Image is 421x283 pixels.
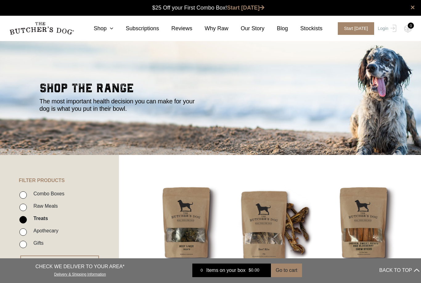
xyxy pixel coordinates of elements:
[30,214,48,223] label: Treats
[113,24,159,33] a: Subscriptions
[332,22,376,35] a: Start [DATE]
[271,264,302,277] button: Go to cart
[338,22,374,35] span: Start [DATE]
[325,186,403,265] img: Chicken Sweet Potato and Blueberry Chew Sticks
[30,227,58,235] label: Apothecary
[248,268,259,273] bdi: 0.00
[30,189,64,198] label: Combo Boxes
[206,267,245,274] span: Items on your box
[288,24,322,33] a: Stockists
[248,268,251,273] span: $
[236,186,315,265] img: Beef Spare Ribs
[379,263,419,278] button: BACK TO TOP
[39,82,382,98] h2: shop the range
[30,239,43,247] label: Gifts
[35,263,125,270] p: CHECK WE DELIVER TO YOUR AREA*
[404,25,412,33] img: TBD_Cart-Empty.png
[197,267,206,273] div: 0
[81,24,113,33] a: Shop
[147,186,226,265] img: Beef Liver Treats
[20,256,99,269] button: RESET FILTER
[30,202,58,210] label: Raw Meals
[411,4,415,11] a: close
[264,24,288,33] a: Blog
[227,5,265,11] a: Start [DATE]
[192,264,271,277] a: 0 Items on your box $0.00
[408,23,414,29] div: 0
[54,271,106,277] a: Delivery & Shipping Information
[39,98,203,112] p: The most important health decision you can make for your dog is what you put in their bowl.
[159,24,192,33] a: Reviews
[376,22,396,35] a: Login
[192,24,228,33] a: Why Raw
[228,24,264,33] a: Our Story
